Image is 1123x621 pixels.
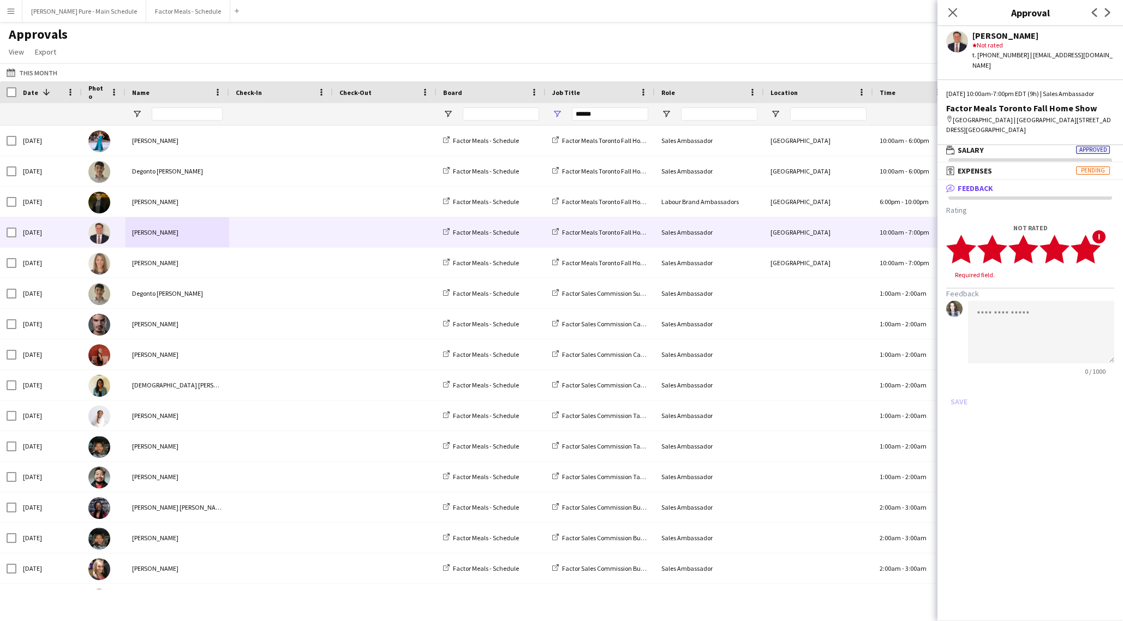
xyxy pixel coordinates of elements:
div: Feedback [937,196,1123,419]
div: [PERSON_NAME] [PERSON_NAME] [126,492,229,522]
span: Factor Meals - Schedule [453,564,519,572]
div: Sales Ambassador [655,278,764,308]
div: [GEOGRAPHIC_DATA] [764,217,873,247]
span: - [905,259,907,267]
img: Mamoun Elsiddig [88,528,110,550]
span: Expenses [958,166,992,176]
img: Degonto Mazumder [88,283,110,305]
div: Sales Ambassador [655,431,764,461]
a: Factor Meals - Schedule [443,473,519,481]
h3: Feedback [946,289,1114,298]
a: Factor Meals - Schedule [443,289,519,297]
div: Sales Ambassador [655,553,764,583]
img: Tania Sharma [88,130,110,152]
span: Factor Meals - Schedule [453,534,519,542]
div: [DATE] [16,492,82,522]
a: Factor Meals - Schedule [443,228,519,236]
span: Factor Meals - Schedule [453,136,519,145]
span: - [902,350,904,359]
div: Sales Ambassador [655,370,764,400]
span: Factor Sales Commission Taste Of Manilla [562,411,678,420]
a: Factor Sales Commission Buskerfest [552,503,662,511]
span: 3:00am [905,564,927,572]
span: 2:00am [905,411,927,420]
div: [PERSON_NAME] [126,431,229,461]
div: [DATE] [16,248,82,278]
button: Open Filter Menu [770,109,780,119]
span: - [902,320,904,328]
a: Factor Meals - Schedule [443,564,519,572]
span: 2:00am [905,350,927,359]
div: [PERSON_NAME] [126,339,229,369]
span: 7:00pm [909,228,929,236]
img: Mamoun Elsiddig [88,436,110,458]
span: Factor Sales Commission Buskerfest [562,564,662,572]
span: Board [443,88,462,97]
span: Factor Meals - Schedule [453,167,519,175]
a: Factor Sales Commission CanFit Pro [552,320,661,328]
div: [DATE] [16,156,82,186]
div: [PERSON_NAME] [126,523,229,553]
button: Open Filter Menu [132,109,142,119]
span: Approved [1076,146,1110,154]
a: Factor Meals - Schedule [443,136,519,145]
div: [DATE] [16,401,82,431]
span: 1:00am [880,473,901,481]
span: 2:00am [905,320,927,328]
button: Open Filter Menu [552,109,562,119]
span: Required field. [946,271,1003,279]
img: Pouya Moradjounamin [88,192,110,213]
span: - [902,442,904,450]
span: Feedback [958,183,993,193]
button: Open Filter Menu [443,109,453,119]
span: View [9,47,24,57]
div: Degonto [PERSON_NAME] [126,278,229,308]
button: Factor Meals - Schedule [146,1,230,22]
span: Factor Meals - Schedule [453,259,519,267]
img: Eva Yamamoto [88,344,110,366]
a: Factor Meals - Schedule [443,198,519,206]
span: - [901,198,904,206]
a: Factor Sales Commission Taste Of Manilla [552,442,678,450]
img: Tiffany Lister [88,558,110,580]
span: 1:00am [880,289,901,297]
input: Location Filter Input [790,108,867,121]
span: 2:00am [905,289,927,297]
button: This Month [4,66,59,79]
span: Factor Meals Toronto Fall Home Show [562,167,666,175]
div: [DATE] [16,370,82,400]
a: Factor Meals Toronto Fall Home Show [552,259,666,267]
input: Board Filter Input [463,108,539,121]
div: [PERSON_NAME] [126,401,229,431]
a: Factor Meals - Schedule [443,503,519,511]
img: Lucas Bertolino [88,314,110,336]
span: 10:00pm [905,198,929,206]
div: [PERSON_NAME] [126,584,229,614]
a: Factor Sales Commission Buskerfest [552,564,662,572]
span: 1:00am [880,381,901,389]
span: Factor Meals - Schedule [453,228,519,236]
span: - [902,289,904,297]
div: [DATE] [16,278,82,308]
span: Factor Sales Commission Buskerfest [562,503,662,511]
img: Jenn Zuroski [88,253,110,274]
span: 0 / 1000 [1076,367,1114,375]
div: Sales Ambassador [655,401,764,431]
span: Factor Meals - Schedule [453,198,519,206]
span: Check-In [236,88,262,97]
div: [PERSON_NAME] [126,126,229,156]
mat-expansion-panel-header: SalaryApproved [937,142,1123,158]
span: Factor Sales Commission CanFit Pro [562,350,661,359]
mat-expansion-panel-header: Feedback [937,180,1123,196]
div: t. [PHONE_NUMBER] | [EMAIL_ADDRESS][DOMAIN_NAME] [972,50,1114,70]
span: Factor Meals - Schedule [453,473,519,481]
a: Factor Meals - Schedule [443,411,519,420]
span: 6:00pm [909,167,929,175]
div: [PERSON_NAME] [972,31,1114,40]
span: Name [132,88,150,97]
img: Mick Zuroski [88,222,110,244]
div: [DATE] [16,553,82,583]
span: Export [35,47,56,57]
div: [GEOGRAPHIC_DATA] [764,248,873,278]
div: [DATE] [16,523,82,553]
